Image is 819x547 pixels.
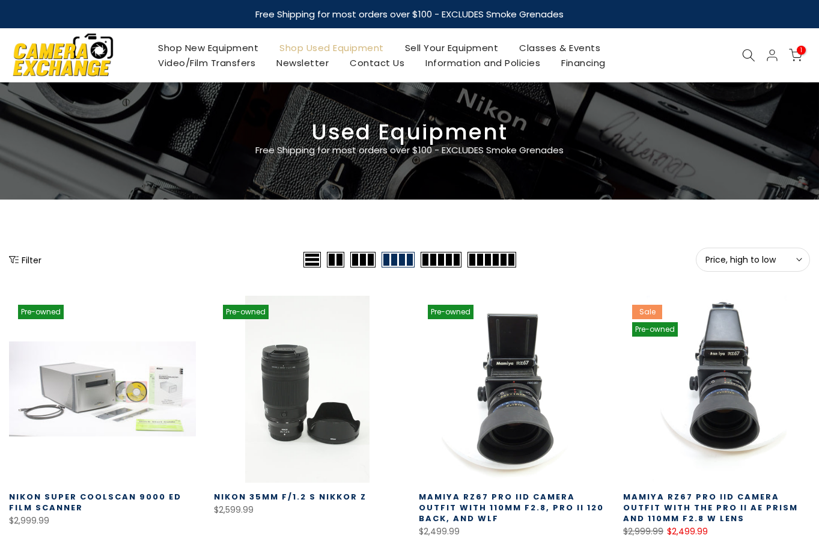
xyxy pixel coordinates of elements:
[9,124,810,140] h3: Used Equipment
[255,8,564,20] strong: Free Shipping for most orders over $100 - EXCLUDES Smoke Grenades
[266,55,339,70] a: Newsletter
[214,503,401,518] div: $2,599.99
[9,254,41,266] button: Show filters
[415,55,551,70] a: Information and Policies
[9,491,181,513] a: Nikon Super Coolscan 9000 ED Film Scanner
[269,40,395,55] a: Shop Used Equipment
[623,491,798,524] a: Mamiya RZ67 Pro IID Camera Outfit with the Pro II AE Prism and 110MM F2.8 W Lens
[339,55,415,70] a: Contact Us
[394,40,509,55] a: Sell Your Equipment
[696,248,810,272] button: Price, high to low
[184,143,635,157] p: Free Shipping for most orders over $100 - EXCLUDES Smoke Grenades
[509,40,611,55] a: Classes & Events
[551,55,617,70] a: Financing
[667,524,708,539] ins: $2,499.99
[705,254,800,265] span: Price, high to low
[419,491,604,524] a: Mamiya RZ67 Pro IID Camera Outfit with 110MM F2.8, Pro II 120 Back, and WLF
[623,525,663,537] del: $2,999.99
[789,49,802,62] a: 1
[9,513,196,528] div: $2,999.99
[148,40,269,55] a: Shop New Equipment
[797,46,806,55] span: 1
[148,55,266,70] a: Video/Film Transfers
[419,524,606,539] div: $2,499.99
[214,491,367,503] a: Nikon 35mm f/1.2 S Nikkor Z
